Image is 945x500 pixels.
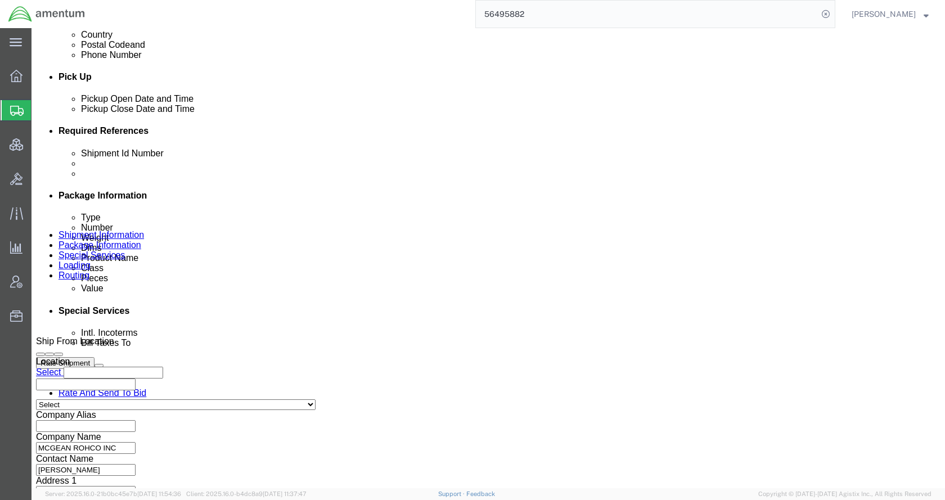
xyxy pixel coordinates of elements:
[137,490,181,497] span: [DATE] 11:54:36
[31,28,945,488] iframe: FS Legacy Container
[438,490,466,497] a: Support
[852,8,916,20] span: Kent Gilman
[45,490,181,497] span: Server: 2025.16.0-21b0bc45e7b
[476,1,818,28] input: Search for shipment number, reference number
[8,6,85,22] img: logo
[263,490,307,497] span: [DATE] 11:37:47
[851,7,929,21] button: [PERSON_NAME]
[758,489,931,499] span: Copyright © [DATE]-[DATE] Agistix Inc., All Rights Reserved
[466,490,495,497] a: Feedback
[186,490,307,497] span: Client: 2025.16.0-b4dc8a9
